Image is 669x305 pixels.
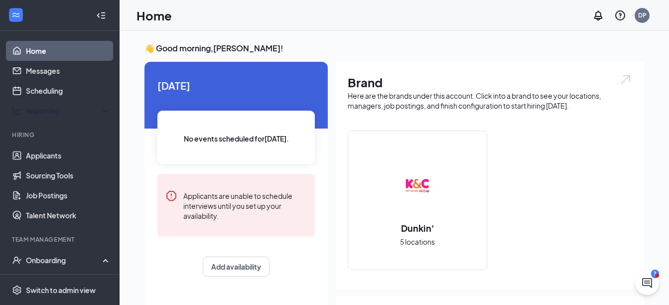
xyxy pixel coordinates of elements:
[12,285,22,295] svg: Settings
[26,205,111,225] a: Talent Network
[12,106,22,116] svg: Analysis
[26,270,111,290] a: Overview
[26,41,111,61] a: Home
[12,235,109,244] div: Team Management
[157,78,315,93] span: [DATE]
[391,222,444,234] h2: Dunkin'
[348,91,632,111] div: Here are the brands under this account. Click into a brand to see your locations, managers, job p...
[165,190,177,202] svg: Error
[12,131,109,139] div: Hiring
[96,10,106,20] svg: Collapse
[144,43,644,54] h3: 👋 Good morning, [PERSON_NAME] !
[638,11,647,19] div: DP
[11,10,21,20] svg: WorkstreamLogo
[635,271,659,295] iframe: Intercom live chat
[619,74,632,85] img: open.6027fd2a22e1237b5b06.svg
[26,285,96,295] div: Switch to admin view
[651,270,659,278] div: 3
[183,190,307,221] div: Applicants are unable to schedule interviews until you set up your availability.
[26,165,111,185] a: Sourcing Tools
[614,9,626,21] svg: QuestionInfo
[348,74,632,91] h1: Brand
[26,61,111,81] a: Messages
[386,154,449,218] img: Dunkin'
[136,7,172,24] h1: Home
[26,81,111,101] a: Scheduling
[12,255,22,265] svg: UserCheck
[26,146,111,165] a: Applicants
[26,185,111,205] a: Job Postings
[203,257,269,277] button: Add availability
[26,255,103,265] div: Onboarding
[400,236,435,247] span: 5 locations
[592,9,604,21] svg: Notifications
[184,133,289,144] span: No events scheduled for [DATE] .
[26,106,112,116] div: Reporting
